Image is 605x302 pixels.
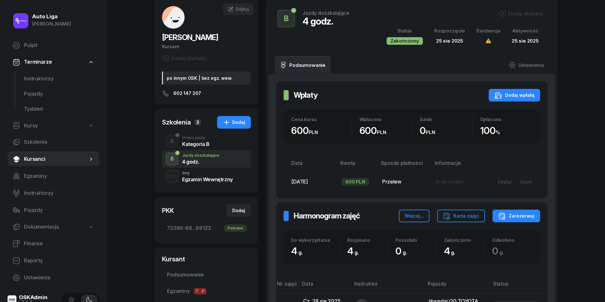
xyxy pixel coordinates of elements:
[395,245,436,257] div: 0
[298,249,303,256] small: g.
[162,284,251,299] a: EgzaminyTP
[377,159,431,172] th: Sposób płatności
[405,212,424,220] div: Więcej...
[162,255,251,264] div: Kursant
[492,237,533,243] div: Odwołano
[223,119,245,126] div: Dodaj
[224,224,247,232] div: Pobrano
[24,122,38,130] span: Kursy
[337,159,377,172] th: Kwota
[436,38,463,44] span: 25 sie 2025
[168,136,176,147] div: B
[165,172,179,180] div: EGZ
[480,117,533,122] div: Opłacono
[19,102,99,117] a: Tydzień
[512,37,539,45] div: 25 sie 2025
[162,150,251,168] button: BJazdy doszkalające4 godz.
[8,152,99,167] a: Kursanci
[494,91,534,99] div: Dodaj wpłatę
[424,280,489,293] th: Pojazdy
[217,116,251,129] button: Dodaj
[162,118,191,127] div: Szkolenia
[281,12,291,25] div: B
[162,267,251,282] a: Podsumowanie
[24,155,88,163] span: Kursanci
[291,117,352,122] div: Cena kursu
[24,41,94,49] span: Pulpit
[342,178,369,186] div: 600 PLN
[162,55,210,62] button: Dodaj etykiety...
[24,257,94,265] span: Raporty
[236,6,249,12] span: Edytuj
[493,210,540,222] button: Zarezerwuj
[291,245,306,257] span: 4
[499,249,504,256] small: g.
[489,280,548,293] th: Status
[200,288,206,294] span: P
[166,135,178,148] button: B
[291,178,308,185] span: [DATE]
[167,271,246,279] span: Podsumowanie
[275,56,331,74] a: Podsumowanie
[182,142,210,147] div: Kategoria B
[24,138,94,146] span: Szkolenia
[420,125,472,136] div: 0
[8,253,99,268] a: Raporty
[387,27,423,35] div: Status
[24,90,94,98] span: Pojazdy
[162,72,251,84] div: po innym OSK | bez egz. wew.
[451,249,455,256] small: g.
[420,117,472,122] div: Saldo
[182,171,233,175] div: Inny
[162,132,251,150] button: BPrawo jazdyKategoria B
[194,288,200,294] span: T
[162,221,251,236] a: 72380-68...89122Pobrano
[182,177,233,182] div: Egzamin Wewnętrzny
[360,125,412,136] div: 600
[437,210,485,222] button: Karta zajęć
[162,206,174,215] div: PKK
[493,177,516,187] button: Edytuj
[162,90,251,97] a: 602 147 207
[24,172,94,180] span: Egzaminy
[291,237,339,243] div: Do wykorzystania
[8,236,99,251] a: Finanse
[395,237,436,243] div: Pozostało
[520,179,532,184] div: Usuń
[162,33,218,42] span: [PERSON_NAME]
[294,211,360,221] h2: Harmonogram zajęć
[444,245,459,257] span: 4
[24,274,94,282] span: Ustawienia
[8,186,99,201] a: Instruktorzy
[431,159,488,172] th: Informacje
[162,43,251,51] div: Kursant
[32,20,71,28] div: [PERSON_NAME]
[182,159,219,164] div: 4 godz.
[8,169,99,184] a: Egzaminy
[496,129,500,135] small: %
[347,245,362,257] span: 4
[24,223,59,231] span: Dokumentacja
[302,10,349,15] div: Jazdy doszkalające
[347,237,388,243] div: Rozpisano
[512,27,539,35] div: Aktywność
[302,15,349,27] div: 4 godz.
[168,154,176,164] div: B
[167,287,246,295] span: Egzaminy
[24,105,94,113] span: Tydzień
[480,125,533,136] div: 100
[24,75,94,83] span: Instruktorzy
[498,179,511,184] div: Edytuj
[24,58,52,66] span: Terminarze
[8,38,99,53] a: Pulpit
[399,210,429,222] button: Więcej...
[8,119,99,133] a: Kursy
[489,89,540,102] button: Dodaj wpłatę
[476,27,500,35] div: Ewidencja
[227,204,251,217] button: Dodaj
[403,249,407,256] small: g.
[298,280,350,293] th: Data
[436,178,464,185] span: Brak notatki
[8,55,99,69] a: Terminarze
